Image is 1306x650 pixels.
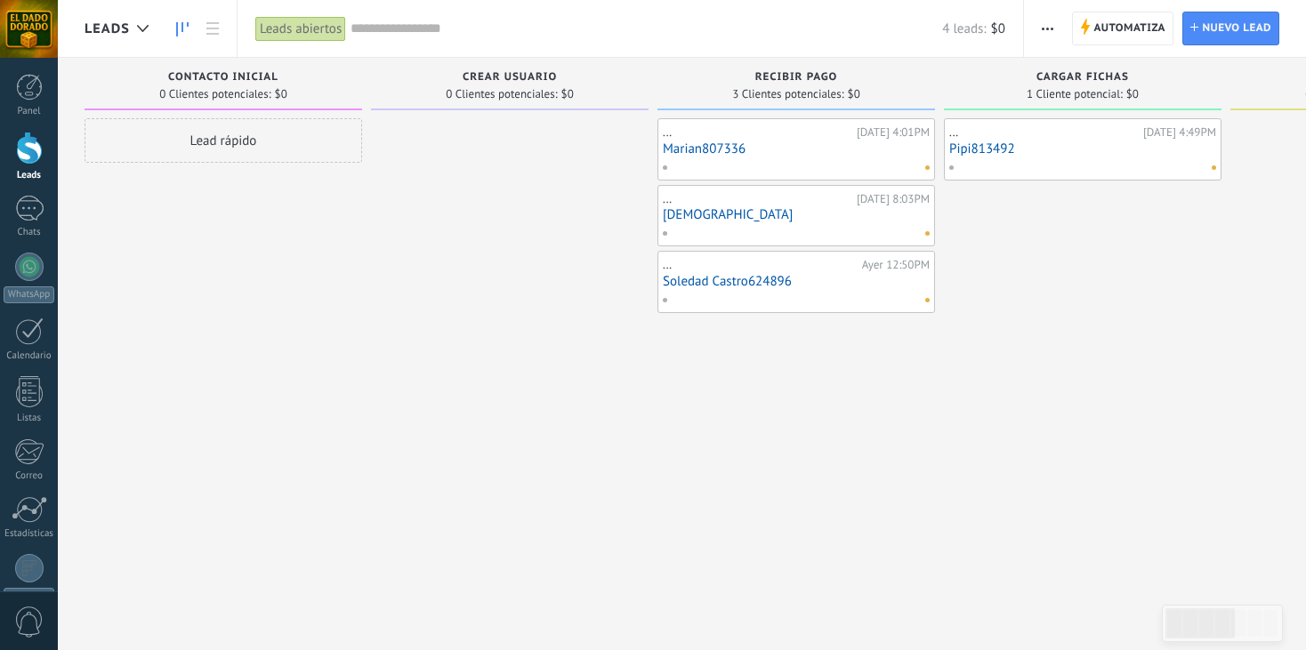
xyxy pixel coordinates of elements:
span: 1 Cliente potencial: [1027,89,1123,100]
div: Leads abiertos [255,16,346,42]
span: 0 Clientes potenciales: [446,89,557,100]
div: Leads [4,170,55,181]
span: Cargar Fichas [1036,71,1129,84]
a: Soledad Castro624896 [663,274,930,289]
a: [DEMOGRAPHIC_DATA] [663,207,930,222]
span: $0 [991,20,1005,37]
span: 3 Clientes potenciales: [732,89,843,100]
img: Fromni [21,560,37,576]
div: Recibir Pago [666,71,926,86]
div: [DATE] 8:03PM [857,192,930,206]
div: Listas [4,413,55,424]
span: Contacto Inicial [168,71,278,84]
span: Recibir Pago [755,71,838,84]
span: $0 [848,89,860,100]
a: Marian807336 [663,141,930,156]
span: $0 [1126,89,1139,100]
div: Estadísticas [4,528,55,540]
div: ... [663,125,852,140]
span: Automatiza [1093,12,1165,44]
span: No hay nada asignado [1212,165,1216,170]
span: Nuevo lead [1202,12,1271,44]
span: $0 [561,89,574,100]
span: Crear Usuario [463,71,557,84]
div: Cargar Fichas [953,71,1213,86]
a: Nuevo lead [1182,12,1279,45]
div: Lead rápido [85,118,362,163]
div: Chats [4,227,55,238]
a: Pipi813492 [949,141,1216,156]
span: No hay nada asignado [925,165,930,170]
div: Calendario [4,350,55,362]
div: Fromni [4,588,54,605]
div: ... [949,125,1139,140]
div: Ayer 12:50PM [862,258,930,272]
span: $0 [275,89,287,100]
div: Correo [4,470,55,482]
div: [DATE] 4:01PM [857,125,930,140]
div: ... [663,192,852,206]
a: Automatiza [1072,12,1173,45]
div: [DATE] 4:49PM [1143,125,1216,140]
span: Leads [85,20,130,37]
span: 4 leads: [942,20,986,37]
div: WhatsApp [4,286,54,303]
span: No hay nada asignado [925,231,930,236]
div: ... [663,258,858,272]
span: No hay nada asignado [925,298,930,302]
div: Contacto Inicial [93,71,353,86]
span: 0 Clientes potenciales: [159,89,270,100]
div: Panel [4,106,55,117]
div: Crear Usuario [380,71,640,86]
